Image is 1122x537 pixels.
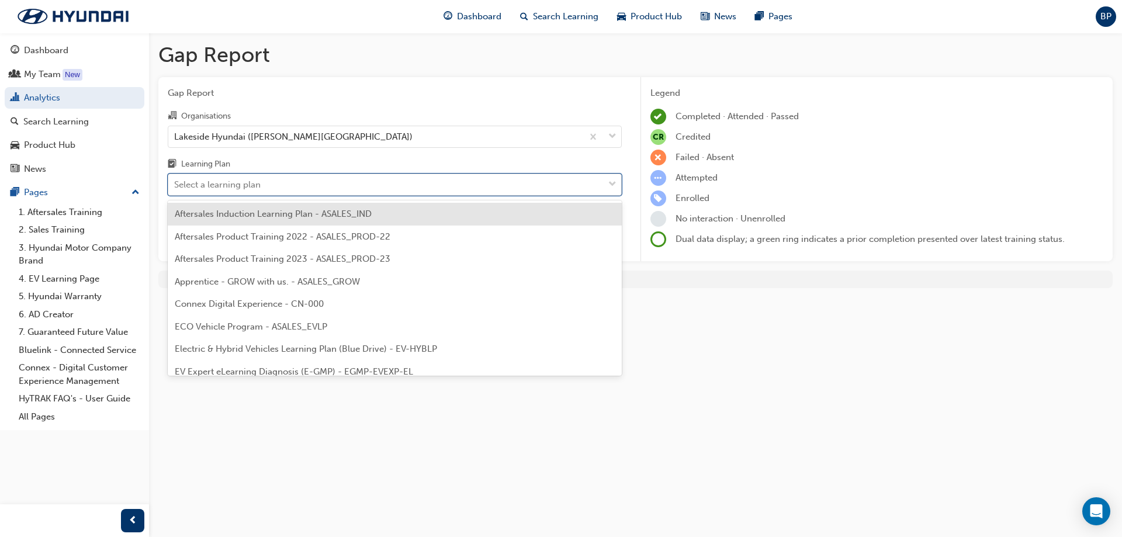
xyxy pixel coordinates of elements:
span: Pages [768,10,792,23]
span: learningplan-icon [168,160,176,170]
a: HyTRAK FAQ's - User Guide [14,390,144,408]
span: News [714,10,736,23]
a: 3. Hyundai Motor Company Brand [14,239,144,270]
a: My Team [5,64,144,85]
span: prev-icon [129,514,137,528]
span: car-icon [11,140,19,151]
img: Trak [6,4,140,29]
button: Pages [5,182,144,203]
a: 6. AD Creator [14,306,144,324]
span: chart-icon [11,93,19,103]
span: news-icon [11,164,19,175]
span: guage-icon [444,9,452,24]
span: news-icon [701,9,709,24]
div: Legend [650,86,1104,100]
span: null-icon [650,129,666,145]
span: Completed · Attended · Passed [676,111,799,122]
div: My Team [24,68,61,81]
span: Enrolled [676,193,709,203]
div: Lakeside Hyundai ([PERSON_NAME][GEOGRAPHIC_DATA]) [174,130,413,143]
span: BP [1100,10,1111,23]
span: search-icon [11,117,19,127]
span: Apprentice - GROW with us. - ASALES_GROW [175,276,360,287]
a: news-iconNews [691,5,746,29]
a: 4. EV Learning Page [14,270,144,288]
span: learningRecordVerb_NONE-icon [650,211,666,227]
span: Aftersales Product Training 2022 - ASALES_PROD-22 [175,231,390,242]
span: Product Hub [631,10,682,23]
span: Dashboard [457,10,501,23]
a: All Pages [14,408,144,426]
span: pages-icon [755,9,764,24]
a: 1. Aftersales Training [14,203,144,221]
span: Aftersales Product Training 2023 - ASALES_PROD-23 [175,254,390,264]
a: Bluelink - Connected Service [14,341,144,359]
span: car-icon [617,9,626,24]
div: Open Intercom Messenger [1082,497,1110,525]
span: Attempted [676,172,718,183]
span: pages-icon [11,188,19,198]
button: BP [1096,6,1116,27]
span: people-icon [11,70,19,80]
span: learningRecordVerb_FAIL-icon [650,150,666,165]
span: learningRecordVerb_COMPLETE-icon [650,109,666,124]
a: Dashboard [5,40,144,61]
div: News [24,162,46,176]
span: up-icon [131,185,140,200]
a: 2. Sales Training [14,221,144,239]
div: Learning Plan [181,158,230,170]
div: Select a learning plan [174,178,261,192]
a: Search Learning [5,111,144,133]
a: pages-iconPages [746,5,802,29]
span: Connex Digital Experience - CN-000 [175,299,324,309]
span: EV Expert eLearning Diagnosis (E-GMP) - EGMP-EVEXP-EL [175,366,413,377]
a: car-iconProduct Hub [608,5,691,29]
span: Failed · Absent [676,152,734,162]
span: down-icon [608,129,617,144]
div: Product Hub [24,138,75,152]
button: DashboardMy TeamAnalyticsSearch LearningProduct HubNews [5,37,144,182]
span: learningRecordVerb_ATTEMPT-icon [650,170,666,186]
span: learningRecordVerb_ENROLL-icon [650,190,666,206]
a: Connex - Digital Customer Experience Management [14,359,144,390]
h1: Gap Report [158,42,1113,68]
span: ECO Vehicle Program - ASALES_EVLP [175,321,327,332]
span: Dual data display; a green ring indicates a prior completion presented over latest training status. [676,234,1065,244]
div: Search Learning [23,115,89,129]
span: Search Learning [533,10,598,23]
div: Tooltip anchor [63,69,82,81]
a: News [5,158,144,180]
a: Analytics [5,87,144,109]
a: Product Hub [5,134,144,156]
span: No interaction · Unenrolled [676,213,785,224]
span: Credited [676,131,711,142]
span: organisation-icon [168,111,176,122]
div: Pages [24,186,48,199]
span: down-icon [608,177,617,192]
a: search-iconSearch Learning [511,5,608,29]
a: 5. Hyundai Warranty [14,287,144,306]
span: Gap Report [168,86,622,100]
div: Organisations [181,110,231,122]
span: search-icon [520,9,528,24]
a: 7. Guaranteed Future Value [14,323,144,341]
span: guage-icon [11,46,19,56]
a: guage-iconDashboard [434,5,511,29]
span: Aftersales Induction Learning Plan - ASALES_IND [175,209,372,219]
span: Electric & Hybrid Vehicles Learning Plan (Blue Drive) - EV-HYBLP [175,344,437,354]
div: Dashboard [24,44,68,57]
